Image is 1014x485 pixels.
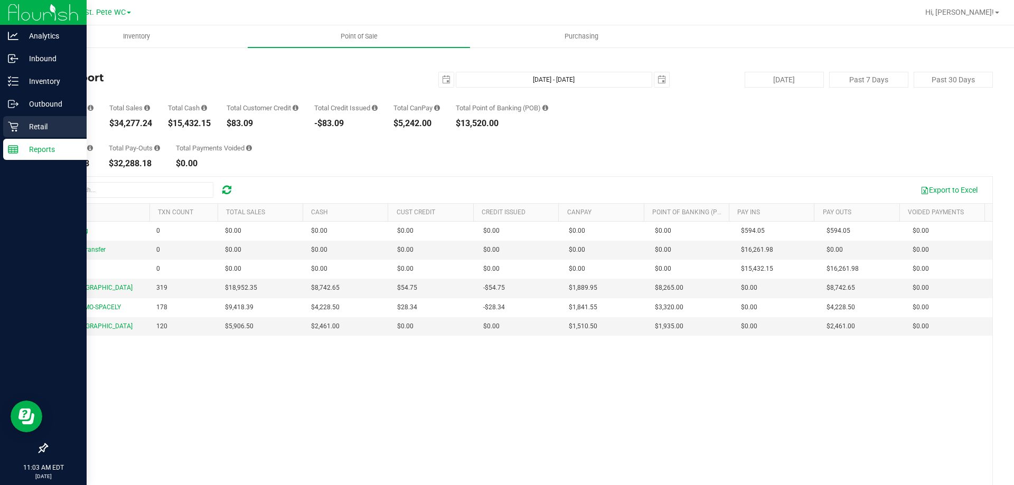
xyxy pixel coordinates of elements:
[311,264,327,274] span: $0.00
[655,226,671,236] span: $0.00
[176,145,252,151] div: Total Payments Voided
[567,208,591,216] a: CanPay
[25,25,248,47] a: Inventory
[741,283,757,293] span: $0.00
[913,264,929,274] span: $0.00
[156,302,167,312] span: 178
[470,25,692,47] a: Purchasing
[227,119,298,128] div: $83.09
[569,264,585,274] span: $0.00
[201,104,207,111] i: Sum of all successful, non-voided cash payment transaction amounts (excluding tips and transactio...
[569,226,585,236] span: $0.00
[248,25,470,47] a: Point of Sale
[55,182,213,198] input: Search...
[482,208,525,216] a: Credit Issued
[8,31,18,41] inline-svg: Analytics
[397,208,435,216] a: Cust Credit
[823,208,851,216] a: Pay Outs
[53,303,121,311] span: Till 2 - COSMO-SPACELY
[483,321,500,331] span: $0.00
[655,245,671,255] span: $0.00
[168,119,211,128] div: $15,432.15
[168,104,211,111] div: Total Cash
[483,245,500,255] span: $0.00
[109,145,160,151] div: Total Pay-Outs
[18,143,82,156] p: Reports
[8,144,18,155] inline-svg: Reports
[87,145,93,151] i: Sum of all cash pay-ins added to tills within the date range.
[655,302,683,312] span: $3,320.00
[53,284,133,291] span: Till 1 - [GEOGRAPHIC_DATA]
[569,245,585,255] span: $0.00
[569,321,597,331] span: $1,510.50
[827,264,859,274] span: $16,261.98
[925,8,994,16] span: Hi, [PERSON_NAME]!
[8,76,18,87] inline-svg: Inventory
[372,104,378,111] i: Sum of all successful refund transaction amounts from purchase returns resulting in account credi...
[8,121,18,132] inline-svg: Retail
[397,226,414,236] span: $0.00
[109,32,164,41] span: Inventory
[745,72,824,88] button: [DATE]
[655,264,671,274] span: $0.00
[293,104,298,111] i: Sum of all successful, non-voided payment transaction amounts using account credit as the payment...
[913,226,929,236] span: $0.00
[913,302,929,312] span: $0.00
[439,72,454,87] span: select
[741,321,757,331] span: $0.00
[109,159,160,168] div: $32,288.18
[569,302,597,312] span: $1,841.55
[109,104,152,111] div: Total Sales
[156,245,160,255] span: 0
[109,119,152,128] div: $34,277.24
[144,104,150,111] i: Sum of all successful, non-voided payment transaction amounts (excluding tips and transaction fee...
[741,302,757,312] span: $0.00
[18,75,82,88] p: Inventory
[311,283,340,293] span: $8,742.65
[655,321,683,331] span: $1,935.00
[397,283,417,293] span: $54.75
[456,104,548,111] div: Total Point of Banking (POB)
[827,245,843,255] span: $0.00
[156,283,167,293] span: 319
[397,264,414,274] span: $0.00
[11,401,42,432] iframe: Resource center
[311,245,327,255] span: $0.00
[741,226,765,236] span: $594.05
[227,104,298,111] div: Total Customer Credit
[908,208,964,216] a: Voided Payments
[652,208,727,216] a: Point of Banking (POB)
[827,302,855,312] span: $4,228.50
[483,226,500,236] span: $0.00
[483,264,500,274] span: $0.00
[397,245,414,255] span: $0.00
[569,283,597,293] span: $1,889.95
[225,321,253,331] span: $5,906.50
[158,208,193,216] a: TXN Count
[18,30,82,42] p: Analytics
[156,321,167,331] span: 120
[434,104,440,111] i: Sum of all successful, non-voided payment transaction amounts using CanPay (as well as manual Can...
[154,145,160,151] i: Sum of all cash pay-outs removed from tills within the date range.
[914,181,984,199] button: Export to Excel
[456,119,548,128] div: $13,520.00
[314,119,378,128] div: -$83.09
[156,264,160,274] span: 0
[225,245,241,255] span: $0.00
[483,302,505,312] span: -$28.34
[84,8,126,17] span: St. Pete WC
[311,226,327,236] span: $0.00
[397,302,417,312] span: $28.34
[5,472,82,480] p: [DATE]
[483,283,505,293] span: -$54.75
[225,264,241,274] span: $0.00
[314,104,378,111] div: Total Credit Issued
[225,302,253,312] span: $9,418.39
[46,72,362,83] h4: Till Report
[741,245,773,255] span: $16,261.98
[311,321,340,331] span: $2,461.00
[326,32,392,41] span: Point of Sale
[18,120,82,133] p: Retail
[654,72,669,87] span: select
[741,264,773,274] span: $15,432.15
